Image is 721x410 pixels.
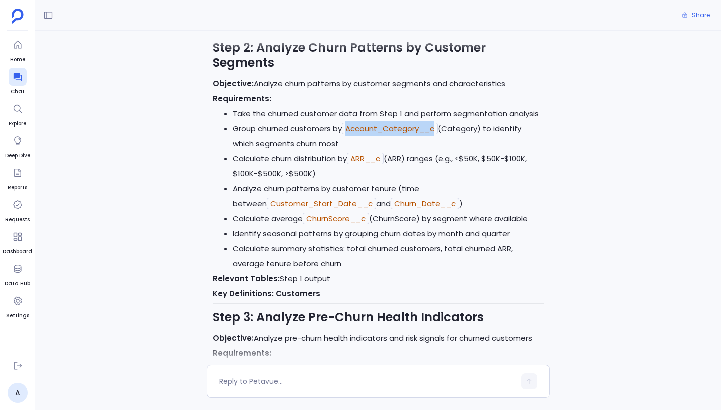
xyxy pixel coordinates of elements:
[276,288,320,299] strong: Customers
[6,312,29,320] span: Settings
[267,198,376,209] code: Customer_Start_Date__c
[6,292,29,320] a: Settings
[213,93,271,104] strong: Requirements:
[213,271,544,286] p: Step 1 output
[213,39,486,71] strong: Step 2: Analyze Churn Patterns by Customer Segments
[213,333,254,343] strong: Objective:
[213,78,254,89] strong: Objective:
[391,198,459,209] code: Churn_Date__c
[3,248,32,256] span: Dashboard
[233,211,544,226] li: Calculate average (ChurnScore) by segment where available
[9,120,27,128] span: Explore
[233,106,544,121] li: Take the churned customer data from Step 1 and perform segmentation analysis
[303,213,369,224] code: ChurnScore__c
[213,76,544,91] p: Analyze churn patterns by customer segments and characteristics
[233,241,544,271] li: Calculate summary statistics: total churned customers, total churned ARR, average tenure before c...
[213,309,484,325] strong: Step 3: Analyze Pre-Churn Health Indicators
[9,68,27,96] a: Chat
[233,181,544,211] li: Analyze churn patterns by customer tenure (time between and )
[5,280,30,288] span: Data Hub
[9,88,27,96] span: Chat
[5,216,30,224] span: Requests
[9,36,27,64] a: Home
[233,151,544,181] li: Calculate churn distribution by (ARR) ranges (e.g., <$50K, $50K-$100K, $100K-$500K, >$500K)
[692,11,710,19] span: Share
[347,153,384,164] code: ARR__c
[342,123,438,134] code: Account_Category__c
[676,8,716,22] button: Share
[5,260,30,288] a: Data Hub
[8,383,28,403] a: A
[9,56,27,64] span: Home
[5,196,30,224] a: Requests
[233,121,544,151] li: Group churned customers by (Category) to identify which segments churn most
[8,184,27,192] span: Reports
[5,152,30,160] span: Deep Dive
[213,273,280,284] strong: Relevant Tables:
[233,226,544,241] li: Identify seasonal patterns by grouping churn dates by month and quarter
[5,132,30,160] a: Deep Dive
[213,331,544,346] p: Analyze pre-churn health indicators and risk signals for churned customers
[3,228,32,256] a: Dashboard
[8,164,27,192] a: Reports
[9,100,27,128] a: Explore
[12,9,24,24] img: petavue logo
[213,288,274,299] strong: Key Definitions:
